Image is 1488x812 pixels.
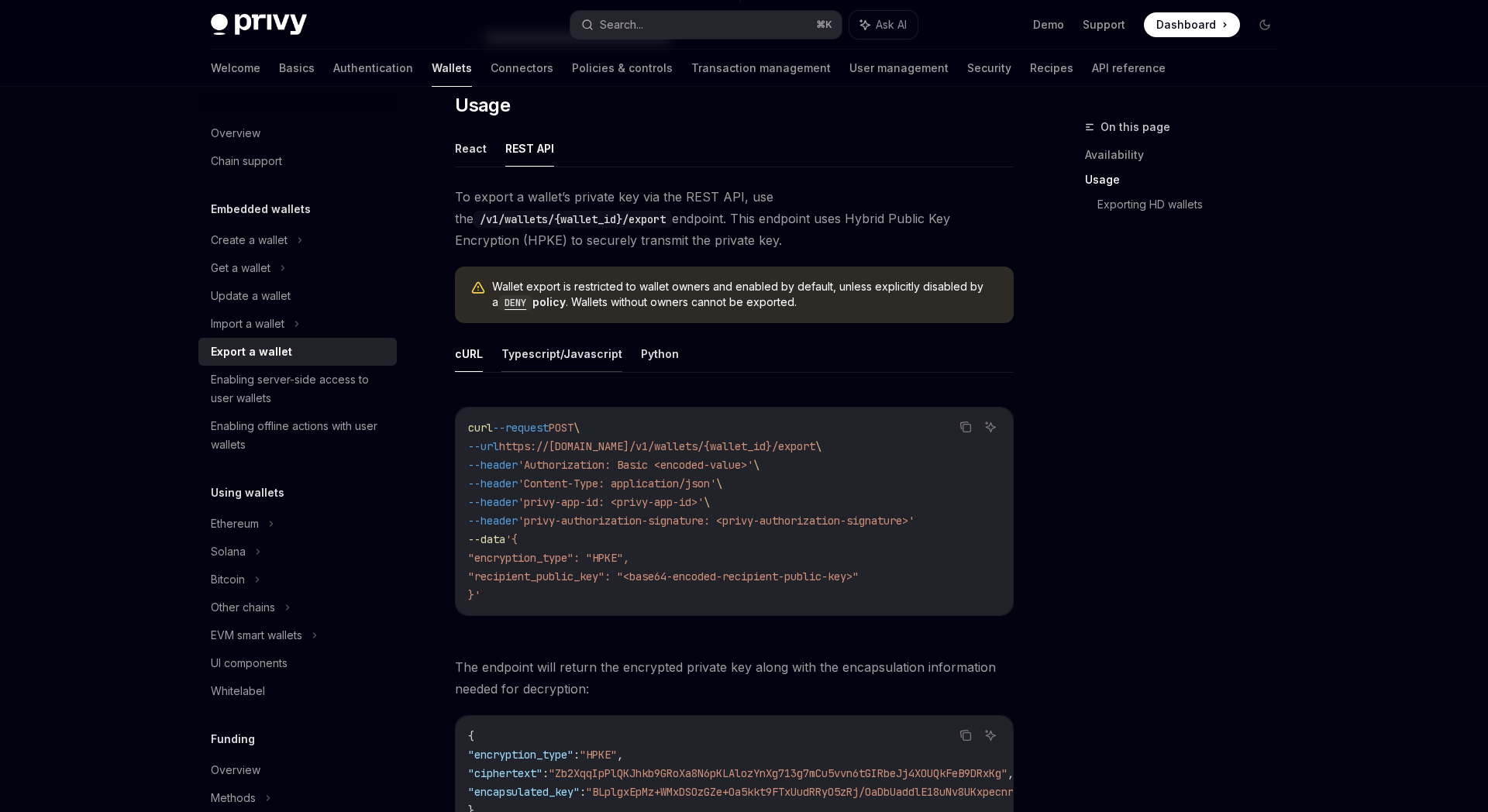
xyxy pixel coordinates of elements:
[542,766,549,780] span: :
[468,569,859,583] span: "recipient_public_key": "<base64-encoded-recipient-public-key>"
[505,532,518,546] span: '{
[1100,118,1170,136] span: On this page
[474,211,672,228] code: /v1/wallets/{wallet_id}/export
[549,421,573,435] span: POST
[455,656,1014,700] span: The endpoint will return the encrypted private key along with the encapsulation information neede...
[470,280,486,296] svg: Warning
[580,748,617,762] span: "HPKE"
[468,495,518,509] span: --header
[1083,17,1125,33] a: Support
[956,417,976,437] button: Copy the contents from the code block
[570,11,842,39] button: Search...⌘K
[468,514,518,528] span: --header
[549,766,1007,780] span: "Zb2XqqIpPlQKJhkb9GRoXa8N6pKLAlozYnXg713g7mCu5vvn6tGIRbeJj4XOUQkFeB9DRxKg"
[279,50,315,87] a: Basics
[1030,50,1073,87] a: Recipes
[468,477,518,490] span: --header
[211,789,256,807] div: Methods
[211,483,284,502] h5: Using wallets
[198,338,397,366] a: Export a wallet
[211,730,255,748] h5: Funding
[211,287,291,305] div: Update a wallet
[455,186,1014,251] span: To export a wallet’s private key via the REST API, use the endpoint. This endpoint uses Hybrid Pu...
[980,725,1001,745] button: Ask AI
[716,477,722,490] span: \
[468,458,518,472] span: --header
[198,147,397,175] a: Chain support
[1252,12,1277,37] button: Toggle dark mode
[455,335,483,372] button: cURL
[572,50,673,87] a: Policies & controls
[468,421,493,435] span: curl
[211,570,245,589] div: Bitcoin
[501,335,622,372] button: Typescript/Javascript
[815,439,821,453] span: \
[1144,12,1240,37] a: Dashboard
[211,542,246,561] div: Solana
[1085,143,1290,167] a: Availability
[468,748,573,762] span: "encryption_type"
[455,130,487,167] button: React
[580,785,586,799] span: :
[518,477,716,490] span: 'Content-Type: application/json'
[211,342,292,361] div: Export a wallet
[518,458,753,472] span: 'Authorization: Basic <encoded-value>'
[691,50,831,87] a: Transaction management
[491,50,553,87] a: Connectors
[468,551,629,565] span: "encryption_type": "HPKE",
[849,11,918,39] button: Ask AI
[967,50,1011,87] a: Security
[333,50,413,87] a: Authentication
[211,152,282,170] div: Chain support
[211,124,260,143] div: Overview
[980,417,1001,437] button: Ask AI
[211,370,387,408] div: Enabling server-side access to user wallets
[1097,192,1290,217] a: Exporting HD wallets
[518,495,704,509] span: 'privy-app-id: <privy-app-id>'
[493,421,549,435] span: --request
[492,279,998,311] span: Wallet export is restricted to wallet owners and enabled by default, unless explicitly disabled b...
[641,335,679,372] button: Python
[198,412,397,459] a: Enabling offline actions with user wallets
[211,654,288,673] div: UI components
[211,231,288,249] div: Create a wallet
[211,761,260,779] div: Overview
[198,756,397,784] a: Overview
[586,785,1144,799] span: "BLplgxEpMz+WMxDSOzGZe+Oa5kkt9FTxUudRRyO5zRj/OaDbUaddlE18uNv8UKxpecnrSy+UByG2C3oJTgTnGNk="
[704,495,710,509] span: \
[198,282,397,310] a: Update a wallet
[468,785,580,799] span: "encapsulated_key"
[211,200,311,218] h5: Embedded wallets
[198,649,397,677] a: UI components
[498,295,566,308] a: DENYpolicy
[498,295,532,311] code: DENY
[455,93,510,118] span: Usage
[198,119,397,147] a: Overview
[468,439,499,453] span: --url
[468,588,480,602] span: }'
[518,514,914,528] span: 'privy-authorization-signature: <privy-authorization-signature>'
[432,50,472,87] a: Wallets
[468,766,542,780] span: "ciphertext"
[211,14,307,36] img: dark logo
[1156,17,1216,33] span: Dashboard
[1085,167,1290,192] a: Usage
[1033,17,1064,33] a: Demo
[198,677,397,705] a: Whitelabel
[573,748,580,762] span: :
[876,17,907,33] span: Ask AI
[1092,50,1166,87] a: API reference
[849,50,949,87] a: User management
[573,421,580,435] span: \
[600,15,643,34] div: Search...
[505,130,554,167] button: REST API
[753,458,759,472] span: \
[956,725,976,745] button: Copy the contents from the code block
[211,682,265,700] div: Whitelabel
[468,532,505,546] span: --data
[211,50,260,87] a: Welcome
[816,19,832,31] span: ⌘ K
[499,439,815,453] span: https://[DOMAIN_NAME]/v1/wallets/{wallet_id}/export
[211,417,387,454] div: Enabling offline actions with user wallets
[211,598,275,617] div: Other chains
